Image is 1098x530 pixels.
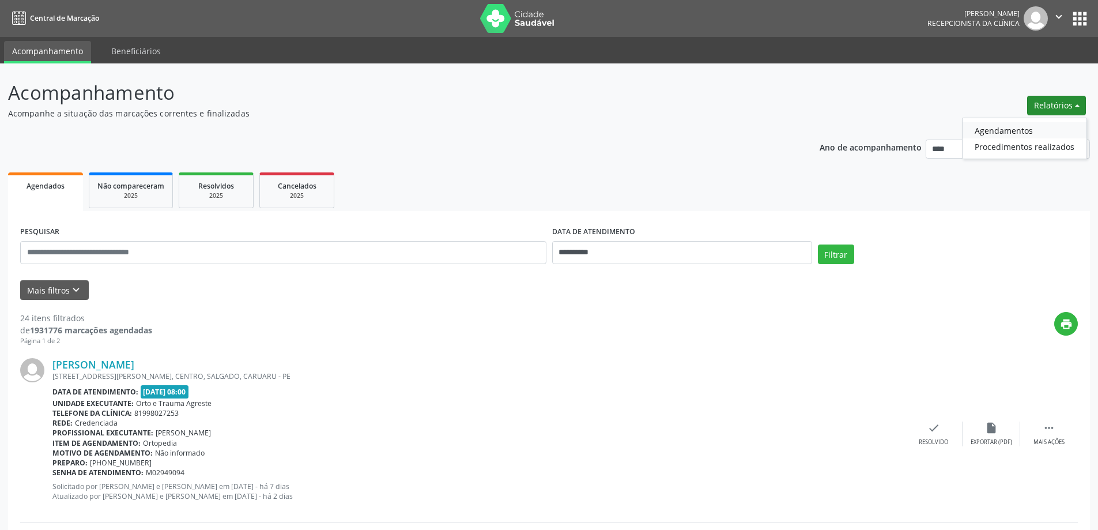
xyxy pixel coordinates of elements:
[1027,96,1086,115] button: Relatórios
[52,438,141,448] b: Item de agendamento:
[20,336,152,346] div: Página 1 de 2
[1052,10,1065,23] i: 
[75,418,118,428] span: Credenciada
[1054,312,1078,336] button: print
[971,438,1012,446] div: Exportar (PDF)
[818,245,854,264] button: Filtrar
[198,181,234,191] span: Resolvidos
[146,468,184,478] span: M02949094
[70,284,82,296] i: keyboard_arrow_down
[52,468,144,478] b: Senha de atendimento:
[90,458,152,468] span: [PHONE_NUMBER]
[4,41,91,63] a: Acompanhamento
[52,482,905,501] p: Solicitado por [PERSON_NAME] e [PERSON_NAME] em [DATE] - há 7 dias Atualizado por [PERSON_NAME] e...
[52,408,132,418] b: Telefone da clínica:
[1048,6,1070,31] button: 
[134,408,179,418] span: 81998027253
[20,223,59,241] label: PESQUISAR
[97,191,164,200] div: 2025
[1033,438,1065,446] div: Mais ações
[30,325,152,336] strong: 1931776 marcações agendadas
[8,78,765,107] p: Acompanhamento
[963,138,1086,155] a: Procedimentos realizados
[141,385,189,399] span: [DATE] 08:00
[52,448,153,458] b: Motivo de agendamento:
[155,448,205,458] span: Não informado
[8,107,765,119] p: Acompanhe a situação das marcações correntes e finalizadas
[963,122,1086,138] a: Agendamentos
[52,358,134,371] a: [PERSON_NAME]
[20,280,89,300] button: Mais filtroskeyboard_arrow_down
[820,140,922,154] p: Ano de acompanhamento
[52,458,88,468] b: Preparo:
[187,191,245,200] div: 2025
[8,9,99,28] a: Central de Marcação
[52,371,905,381] div: [STREET_ADDRESS][PERSON_NAME], CENTRO, SALGADO, CARUARU - PE
[927,422,940,434] i: check
[20,358,44,382] img: img
[20,312,152,324] div: 24 itens filtrados
[962,118,1087,159] ul: Relatórios
[985,422,998,434] i: insert_drive_file
[136,399,212,408] span: Orto e Trauma Agreste
[20,324,152,336] div: de
[927,9,1020,18] div: [PERSON_NAME]
[927,18,1020,28] span: Recepcionista da clínica
[52,428,153,438] b: Profissional executante:
[268,191,326,200] div: 2025
[52,418,73,428] b: Rede:
[156,428,211,438] span: [PERSON_NAME]
[52,387,138,397] b: Data de atendimento:
[52,399,134,408] b: Unidade executante:
[27,181,65,191] span: Agendados
[97,181,164,191] span: Não compareceram
[143,438,177,448] span: Ortopedia
[1043,422,1055,434] i: 
[1024,6,1048,31] img: img
[1060,318,1073,330] i: print
[30,13,99,23] span: Central de Marcação
[919,438,948,446] div: Resolvido
[1070,9,1090,29] button: apps
[278,181,316,191] span: Cancelados
[103,41,169,61] a: Beneficiários
[552,223,635,241] label: DATA DE ATENDIMENTO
